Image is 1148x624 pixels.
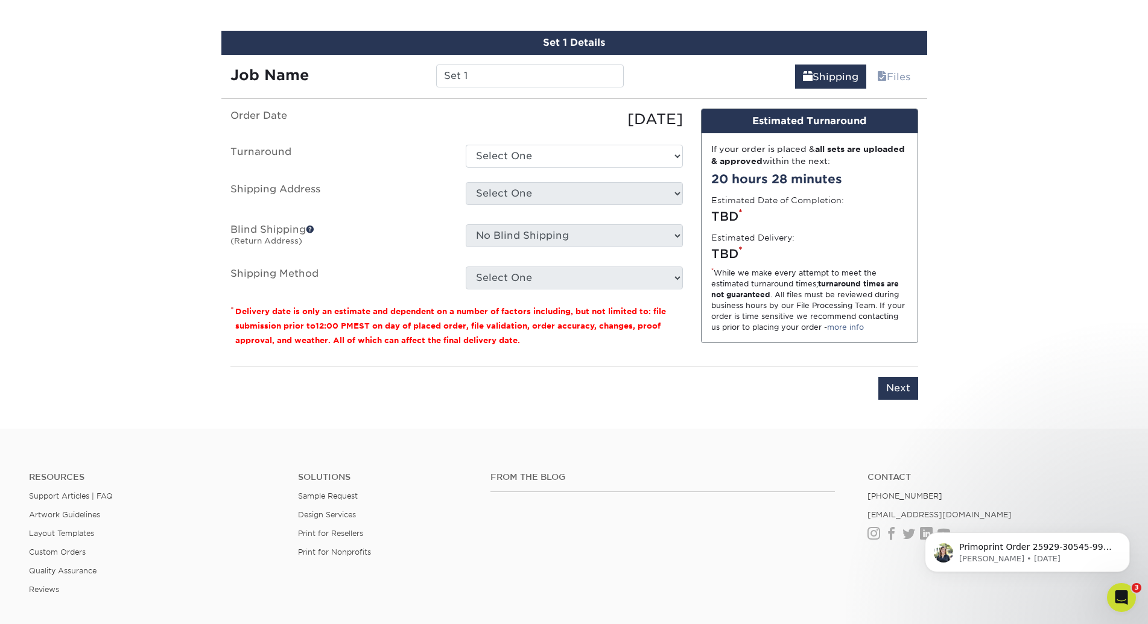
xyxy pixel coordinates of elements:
[711,279,899,299] strong: turnaround times are not guaranteed
[221,145,457,168] label: Turnaround
[867,491,942,500] a: [PHONE_NUMBER]
[711,232,794,244] label: Estimated Delivery:
[711,268,908,333] div: While we make every attempt to meet the estimated turnaround times; . All files must be reviewed ...
[711,207,908,225] div: TBD
[877,71,887,83] span: files
[221,182,457,210] label: Shipping Address
[803,71,813,83] span: shipping
[1132,583,1141,593] span: 3
[221,31,927,55] div: Set 1 Details
[316,321,354,330] span: 12:00 PM
[298,529,363,538] a: Print for Resellers
[230,66,309,84] strong: Job Name
[436,65,624,87] input: Enter a job name
[19,19,29,29] img: logo_orange.svg
[702,109,918,133] div: Estimated Turnaround
[19,31,29,41] img: website_grey.svg
[457,109,692,130] div: [DATE]
[711,194,844,206] label: Estimated Date of Completion:
[711,143,908,168] div: If your order is placed & within the next:
[221,224,457,252] label: Blind Shipping
[827,323,864,332] a: more info
[33,70,42,80] img: tab_domain_overview_orange.svg
[29,566,97,575] a: Quality Assurance
[29,529,94,538] a: Layout Templates
[298,547,371,556] a: Print for Nonprofits
[52,35,207,248] span: Primoprint Order 25929-30545-9924 Our Quality Assurance Department has determined that this job 2...
[29,472,280,482] h4: Resources
[1107,583,1136,612] iframe: Intercom live chat
[298,510,356,519] a: Design Services
[120,70,130,80] img: tab_keywords_by_traffic_grey.svg
[34,19,59,29] div: v 4.0.25
[711,170,908,188] div: 20 hours 28 minutes
[29,491,113,500] a: Support Articles | FAQ
[230,236,302,245] small: (Return Address)
[907,507,1148,591] iframe: Intercom notifications message
[298,472,472,482] h4: Solutions
[795,65,866,89] a: Shipping
[221,109,457,130] label: Order Date
[46,71,108,79] div: Domain Overview
[133,71,203,79] div: Keywords by Traffic
[29,547,86,556] a: Custom Orders
[867,472,1118,482] a: Contact
[31,31,133,41] div: Domain: [DOMAIN_NAME]
[298,491,358,500] a: Sample Request
[878,377,918,400] input: Next
[29,510,100,519] a: Artwork Guidelines
[221,266,457,289] label: Shipping Method
[711,245,908,263] div: TBD
[869,65,918,89] a: Files
[867,510,1012,519] a: [EMAIL_ADDRESS][DOMAIN_NAME]
[235,307,666,345] small: Delivery date is only an estimate and dependent on a number of factors including, but not limited...
[490,472,835,482] h4: From the Blog
[52,46,208,57] p: Message from Irene, sent 1w ago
